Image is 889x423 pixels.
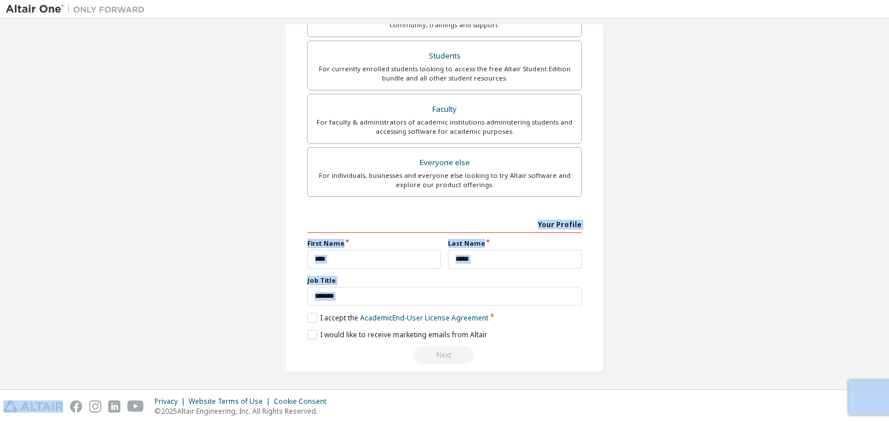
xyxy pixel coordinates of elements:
label: I accept the [307,313,488,323]
div: Privacy [155,397,189,406]
div: Provide a valid email to continue [307,347,582,364]
label: Job Title [307,276,582,285]
label: First Name [307,239,441,248]
label: I would like to receive marketing emails from Altair [307,330,487,340]
div: Cookie Consent [274,397,333,406]
p: © 2025 Altair Engineering, Inc. All Rights Reserved. [155,406,333,416]
div: Everyone else [315,155,574,171]
img: instagram.svg [89,400,101,413]
img: youtube.svg [127,400,144,413]
div: For individuals, businesses and everyone else looking to try Altair software and explore our prod... [315,171,574,189]
div: For faculty & administrators of academic institutions administering students and accessing softwa... [315,118,574,136]
label: Last Name [448,239,582,248]
div: Faculty [315,101,574,118]
img: altair_logo.svg [3,400,63,413]
div: Website Terms of Use [189,397,274,406]
img: Altair One [6,3,150,15]
div: Your Profile [307,214,582,233]
a: Academic End-User License Agreement [360,313,488,323]
div: Students [315,48,574,64]
img: linkedin.svg [108,400,120,413]
div: For currently enrolled students looking to access the free Altair Student Edition bundle and all ... [315,64,574,83]
img: facebook.svg [70,400,82,413]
